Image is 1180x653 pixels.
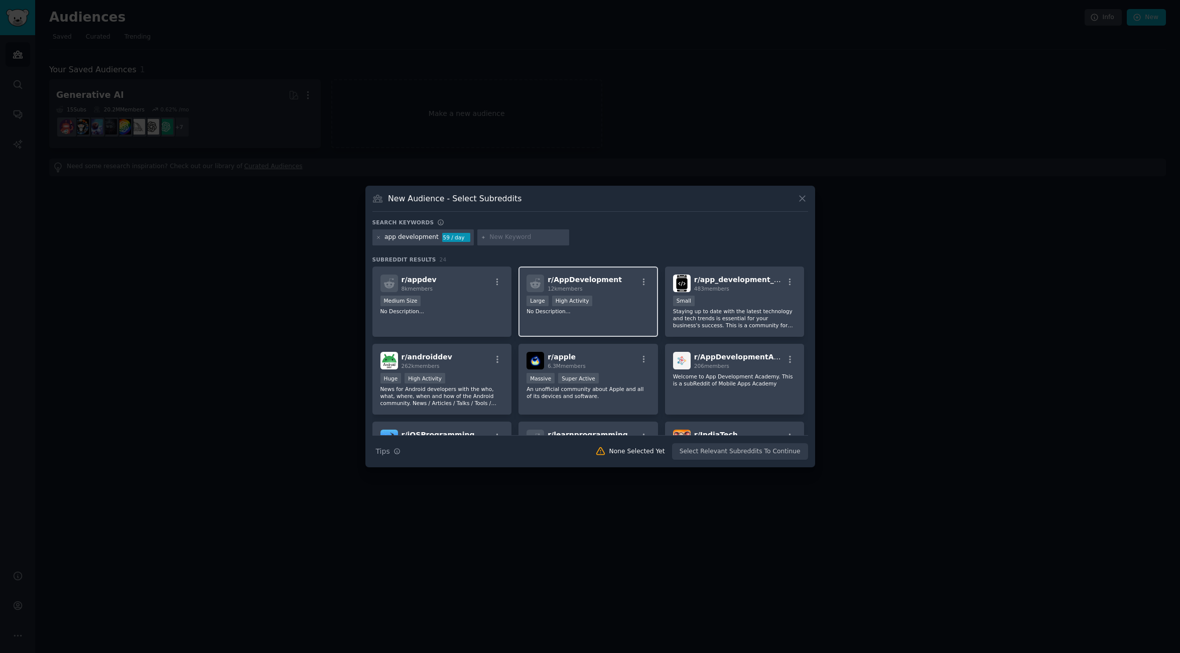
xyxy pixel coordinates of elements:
span: r/ AppDevelopment [548,276,622,284]
div: High Activity [552,296,593,306]
button: Tips [372,443,404,460]
span: Subreddit Results [372,256,436,263]
div: app development [384,233,439,242]
span: 206 members [694,363,729,369]
h3: Search keywords [372,219,434,226]
span: 8k members [402,286,433,292]
span: r/ appdev [402,276,437,284]
div: None Selected Yet [609,447,665,456]
span: 12k members [548,286,582,292]
p: Welcome to App Development Academy. This is a subReddit of Mobile Apps Academy [673,373,797,387]
div: Large [527,296,549,306]
input: New Keyword [489,233,566,242]
p: Staying up to date with the latest technology and tech trends is essential for your business's su... [673,308,797,329]
div: Massive [527,373,555,383]
img: apple [527,352,544,369]
div: High Activity [405,373,445,383]
span: r/ IndiaTech [694,431,738,439]
p: No Description... [527,308,650,315]
img: app_development_usa [673,275,691,292]
span: r/ androiddev [402,353,452,361]
img: iOSProgramming [380,430,398,447]
p: News for Android developers with the who, what, where, when and how of the Android community. New... [380,385,504,407]
div: 59 / day [442,233,470,242]
span: 262k members [402,363,440,369]
span: 24 [440,256,447,263]
div: Super Active [558,373,599,383]
p: An unofficial community about Apple and all of its devices and software. [527,385,650,400]
img: androiddev [380,352,398,369]
span: Tips [376,446,390,457]
h3: New Audience - Select Subreddits [388,193,521,204]
span: r/ app_development_usa [694,276,788,284]
span: r/ AppDevelopmentAcademy [694,353,805,361]
div: Medium Size [380,296,421,306]
span: 6.3M members [548,363,586,369]
img: IndiaTech [673,430,691,447]
span: 483 members [694,286,729,292]
img: AppDevelopmentAcademy [673,352,691,369]
div: Huge [380,373,402,383]
span: r/ learnprogramming [548,431,628,439]
span: r/ apple [548,353,576,361]
div: Small [673,296,695,306]
p: No Description... [380,308,504,315]
span: r/ iOSProgramming [402,431,475,439]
